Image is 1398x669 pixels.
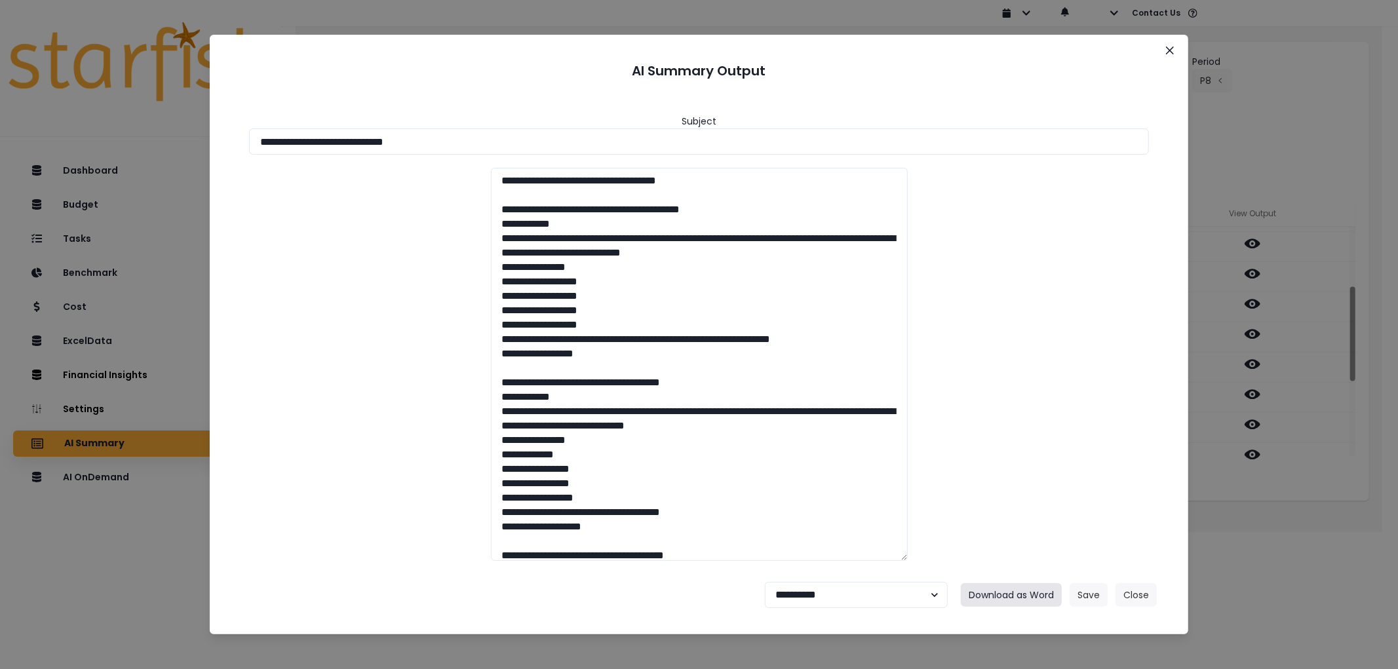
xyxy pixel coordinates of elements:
[1070,583,1108,607] button: Save
[1159,40,1180,61] button: Close
[961,583,1062,607] button: Download as Word
[1116,583,1157,607] button: Close
[682,115,716,128] header: Subject
[225,50,1173,91] header: AI Summary Output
